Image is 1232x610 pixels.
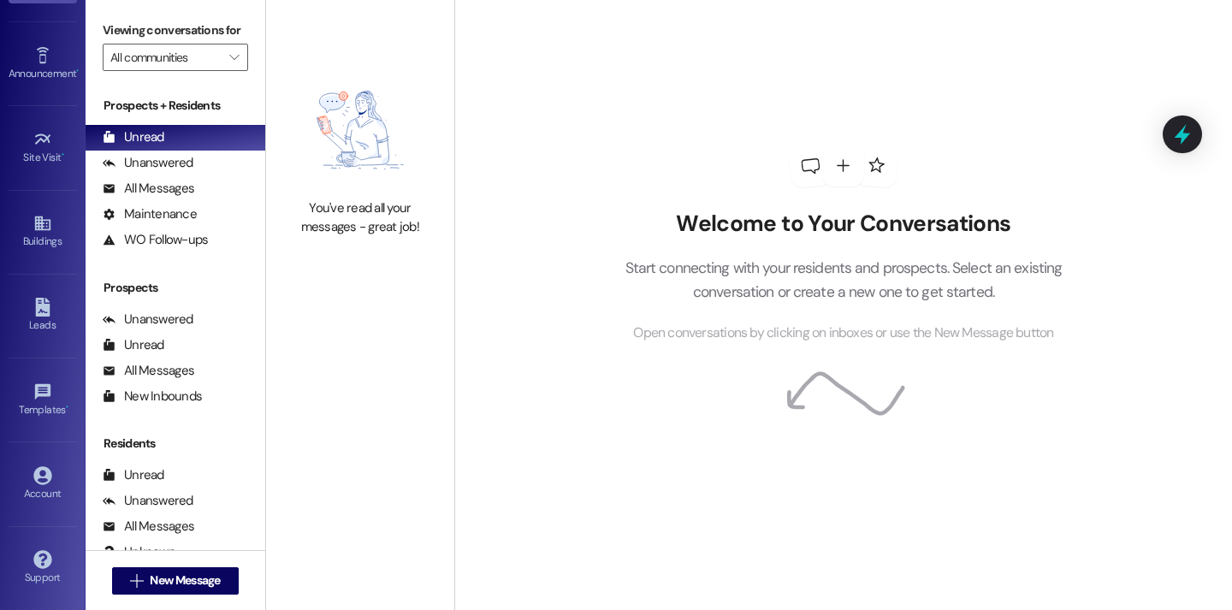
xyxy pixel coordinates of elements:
span: • [62,149,64,161]
i:  [130,574,143,588]
div: WO Follow-ups [103,231,208,249]
a: Account [9,461,77,507]
div: Unknown [103,543,175,561]
div: Prospects + Residents [86,97,265,115]
div: All Messages [103,180,194,198]
div: Unread [103,336,164,354]
div: All Messages [103,518,194,536]
a: Buildings [9,209,77,255]
h2: Welcome to Your Conversations [599,210,1088,238]
input: All communities [110,44,221,71]
span: Open conversations by clicking on inboxes or use the New Message button [633,323,1053,344]
div: Prospects [86,279,265,297]
a: Templates • [9,377,77,423]
div: Unanswered [103,492,193,510]
span: • [66,401,68,413]
a: Site Visit • [9,125,77,171]
div: Residents [86,435,265,453]
div: Unanswered [103,154,193,172]
div: Unread [103,466,164,484]
div: Maintenance [103,205,197,223]
div: Unread [103,128,164,146]
div: New Inbounds [103,388,202,406]
i:  [229,50,239,64]
a: Leads [9,293,77,339]
label: Viewing conversations for [103,17,248,44]
a: Support [9,545,77,591]
p: Start connecting with your residents and prospects. Select an existing conversation or create a n... [599,256,1088,305]
div: Unanswered [103,311,193,329]
div: You've read all your messages - great job! [285,199,435,236]
div: All Messages [103,362,194,380]
span: • [76,65,79,77]
button: New Message [112,567,239,595]
span: New Message [150,572,220,589]
img: empty-state [285,69,435,192]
